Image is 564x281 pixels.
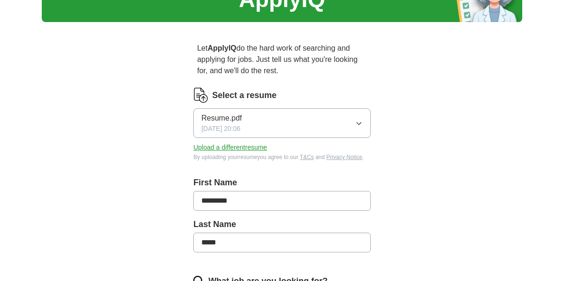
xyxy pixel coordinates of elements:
[193,108,371,138] button: Resume.pdf[DATE] 20:06
[201,113,242,124] span: Resume.pdf
[193,218,371,231] label: Last Name
[300,154,314,160] a: T&Cs
[193,88,208,103] img: CV Icon
[212,89,276,102] label: Select a resume
[193,176,371,189] label: First Name
[193,143,267,152] button: Upload a differentresume
[193,39,371,80] p: Let do the hard work of searching and applying for jobs. Just tell us what you're looking for, an...
[201,124,240,134] span: [DATE] 20:06
[207,44,236,52] strong: ApplyIQ
[193,153,371,161] div: By uploading your resume you agree to our and .
[327,154,363,160] a: Privacy Notice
